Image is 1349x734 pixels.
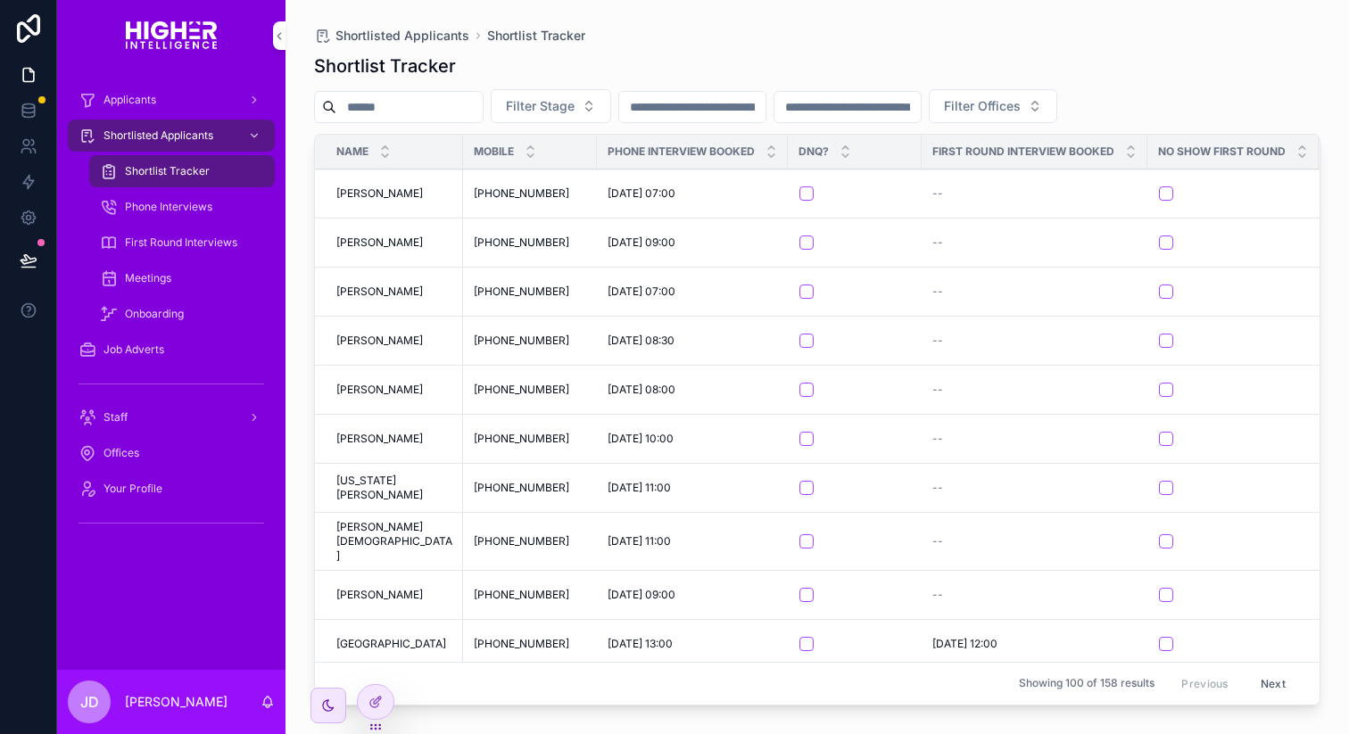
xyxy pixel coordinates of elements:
[932,432,1137,446] a: --
[929,89,1057,123] button: Select Button
[474,144,514,159] span: Mobile
[336,186,423,201] span: [PERSON_NAME]
[608,334,777,348] a: [DATE] 08:30
[1019,677,1155,691] span: Showing 100 of 158 results
[336,383,423,397] span: [PERSON_NAME]
[932,383,1137,397] a: --
[89,155,275,187] a: Shortlist Tracker
[474,432,586,446] a: [PHONE_NUMBER]
[68,334,275,366] a: Job Adverts
[336,334,452,348] a: [PERSON_NAME]
[336,474,452,502] a: [US_STATE][PERSON_NAME]
[125,164,210,178] span: Shortlist Tracker
[932,235,943,250] span: --
[932,186,943,201] span: --
[474,285,586,299] a: [PHONE_NUMBER]
[608,534,671,548] span: [DATE] 11:00
[608,383,777,397] a: [DATE] 08:00
[68,473,275,505] a: Your Profile
[932,534,943,548] span: --
[944,97,1021,115] span: Filter Offices
[125,200,212,214] span: Phone Interviews
[336,432,452,446] a: [PERSON_NAME]
[474,383,586,397] a: [PHONE_NUMBER]
[474,588,586,602] a: [PHONE_NUMBER]
[474,588,569,602] span: [PHONE_NUMBER]
[491,89,611,123] button: Select Button
[335,27,469,45] span: Shortlisted Applicants
[932,432,943,446] span: --
[932,481,1137,495] a: --
[103,482,162,496] span: Your Profile
[932,637,1137,651] a: [DATE] 12:00
[89,191,275,223] a: Phone Interviews
[336,637,452,651] a: [GEOGRAPHIC_DATA]
[474,637,569,651] span: [PHONE_NUMBER]
[57,71,286,560] div: scrollable content
[336,432,423,446] span: [PERSON_NAME]
[932,334,943,348] span: --
[68,120,275,152] a: Shortlisted Applicants
[474,534,569,548] span: [PHONE_NUMBER]
[474,334,569,348] span: [PHONE_NUMBER]
[608,481,777,495] a: [DATE] 11:00
[608,432,674,446] span: [DATE] 10:00
[474,481,569,495] span: [PHONE_NUMBER]
[125,693,228,711] p: [PERSON_NAME]
[608,588,675,602] span: [DATE] 09:00
[125,307,184,321] span: Onboarding
[314,27,469,45] a: Shortlisted Applicants
[89,262,275,294] a: Meetings
[932,235,1137,250] a: --
[336,235,423,250] span: [PERSON_NAME]
[336,235,452,250] a: [PERSON_NAME]
[608,588,777,602] a: [DATE] 09:00
[474,637,586,651] a: [PHONE_NUMBER]
[474,432,569,446] span: [PHONE_NUMBER]
[474,534,586,548] a: [PHONE_NUMBER]
[68,401,275,433] a: Staff
[474,235,569,250] span: [PHONE_NUMBER]
[608,144,755,159] span: Phone Interview Booked
[932,588,1137,602] a: --
[89,227,275,259] a: First Round Interviews
[608,534,777,548] a: [DATE] 11:00
[336,637,446,651] span: [GEOGRAPHIC_DATA]
[68,437,275,469] a: Offices
[125,235,237,250] span: First Round Interviews
[932,334,1137,348] a: --
[1248,670,1298,697] button: Next
[608,481,671,495] span: [DATE] 11:00
[608,383,675,397] span: [DATE] 08:00
[474,235,586,250] a: [PHONE_NUMBER]
[608,235,777,250] a: [DATE] 09:00
[103,342,164,357] span: Job Adverts
[474,186,569,201] span: [PHONE_NUMBER]
[487,27,585,45] a: Shortlist Tracker
[932,144,1114,159] span: First Round Interview Booked
[608,637,673,651] span: [DATE] 13:00
[336,285,452,299] a: [PERSON_NAME]
[89,298,275,330] a: Onboarding
[608,186,777,201] a: [DATE] 07:00
[608,235,675,250] span: [DATE] 09:00
[474,481,586,495] a: [PHONE_NUMBER]
[125,271,171,285] span: Meetings
[932,481,943,495] span: --
[103,410,128,425] span: Staff
[314,54,456,78] h1: Shortlist Tracker
[103,128,213,143] span: Shortlisted Applicants
[336,588,452,602] a: [PERSON_NAME]
[932,186,1137,201] a: --
[799,144,829,159] span: DNQ?
[932,383,943,397] span: --
[336,334,423,348] span: [PERSON_NAME]
[336,520,452,563] a: [PERSON_NAME][DEMOGRAPHIC_DATA]
[932,285,943,299] span: --
[608,432,777,446] a: [DATE] 10:00
[932,285,1137,299] a: --
[608,186,675,201] span: [DATE] 07:00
